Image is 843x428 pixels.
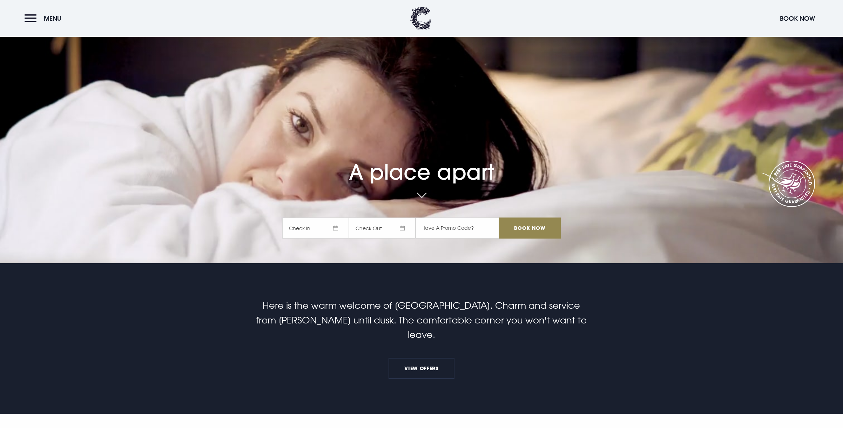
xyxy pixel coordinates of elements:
input: Have A Promo Code? [416,218,499,239]
a: View Offers [389,358,454,379]
input: Book Now [499,218,561,239]
img: Clandeboye Lodge [410,7,431,30]
p: Here is the warm welcome of [GEOGRAPHIC_DATA]. Charm and service from [PERSON_NAME] until dusk. T... [255,298,588,342]
button: Menu [25,11,65,26]
span: Check Out [349,218,416,239]
h1: A place apart [282,134,561,185]
span: Menu [44,14,61,22]
button: Book Now [776,11,818,26]
span: Check In [282,218,349,239]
